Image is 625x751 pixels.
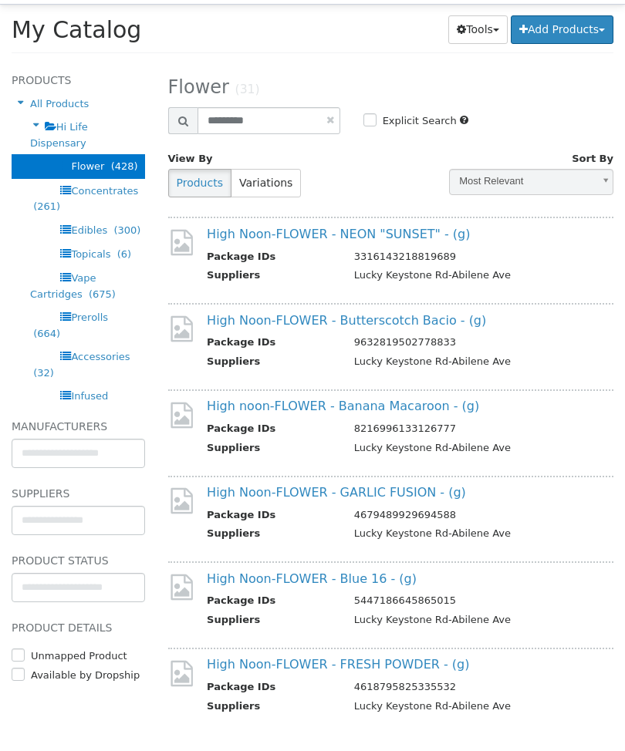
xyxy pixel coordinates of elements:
[71,307,108,318] span: Prerolls
[71,220,107,231] span: Edibles
[30,93,89,105] span: All Products
[207,588,343,608] th: Package IDs
[168,164,231,193] button: Products
[207,330,343,349] th: Package IDs
[207,244,343,264] th: Package IDs
[343,694,613,713] td: Lucky Keystone Rd-Abilene Ave
[33,196,60,207] span: (261)
[33,362,54,374] span: (32)
[343,330,613,349] td: 9632819502778833
[343,436,613,455] td: Lucky Keystone Rd-Abilene Ave
[343,349,613,369] td: Lucky Keystone Rd-Abilene Ave
[168,396,196,426] img: missing-image.png
[27,663,140,679] label: Available by Dropship
[207,567,417,581] a: High Noon-FLOWER - Blue 16 - (g)
[30,268,96,295] span: Vape Cartridges
[207,394,479,409] a: High noon-FLOWER - Banana Macaroon - (g)
[71,156,104,167] span: Flower
[27,644,127,659] label: Unmapped Product
[207,480,466,495] a: High Noon-FLOWER - GARLIC FUSION - (g)
[168,148,213,160] span: View By
[12,614,145,632] h5: Product Details
[168,654,196,684] img: missing-image.png
[343,503,613,522] td: 4679489929694588
[207,608,343,627] th: Suppliers
[207,503,343,522] th: Package IDs
[12,480,145,498] h5: Suppliers
[207,263,343,282] th: Suppliers
[30,116,88,143] span: Hi Life Dispensary
[207,222,470,237] a: High Noon-FLOWER - NEON "SUNSET" - (g)
[113,220,140,231] span: (300)
[525,10,557,26] input: Dark Mode
[207,652,469,667] a: High Noon-FLOWER - FRESH POWDER - (g)
[168,309,196,339] img: missing-image.png
[111,156,138,167] span: (428)
[449,164,613,190] a: Most Relevant
[511,11,613,39] button: Add Products
[207,416,343,436] th: Package IDs
[572,148,613,160] span: Sort By
[12,12,141,39] span: My Catalog
[71,346,130,358] span: Accessories
[343,244,613,264] td: 3316143218819689
[465,11,512,26] span: Feedback
[168,567,196,598] img: missing-image.png
[12,547,145,565] h5: Product Status
[231,164,301,193] button: Variations
[207,675,343,694] th: Package IDs
[12,66,145,85] h5: Products
[235,78,260,92] small: (31)
[597,9,610,28] span: LO
[168,481,196,511] img: missing-image.png
[168,72,229,93] span: Flower
[12,413,145,431] h5: Manufacturers
[33,323,60,335] span: (664)
[207,521,343,541] th: Suppliers
[585,9,588,28] p: |
[448,11,508,39] button: Tools
[71,244,110,255] span: Topicals
[379,109,457,124] label: Explicit Search
[168,223,196,253] img: missing-image.png
[441,3,519,34] a: Feedback
[343,263,613,282] td: Lucky Keystone Rd-Abilene Ave
[343,521,613,541] td: Lucky Keystone Rd-Abilene Ave
[207,308,486,323] a: High Noon-FLOWER - Butterscotch Bacio - (g)
[207,436,343,455] th: Suppliers
[31,11,100,26] img: Cova
[343,608,613,627] td: Lucky Keystone Rd-Abilene Ave
[117,244,131,255] span: (6)
[450,165,593,189] span: Most Relevant
[207,349,343,369] th: Suppliers
[71,180,138,192] span: Concentrates
[594,9,613,28] div: Lori Oropeza
[343,588,613,608] td: 5447186645865015
[343,675,613,694] td: 4618795825335532
[89,284,116,295] span: (675)
[343,416,613,436] td: 8216996133126777
[207,694,343,713] th: Suppliers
